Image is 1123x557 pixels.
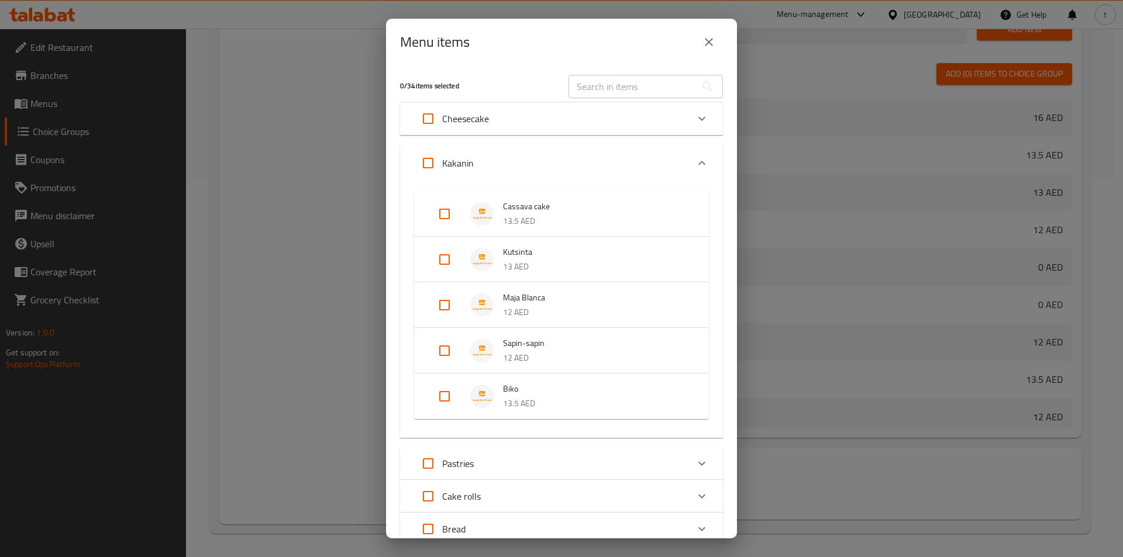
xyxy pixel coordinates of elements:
[400,480,723,513] div: Expand
[400,447,723,480] div: Expand
[414,373,709,419] div: Expand
[569,75,696,98] input: Search in items
[503,336,685,351] span: Sapin-sapin
[503,199,685,214] span: Cassava cake
[442,522,466,536] p: Bread
[400,182,723,438] div: Expand
[470,385,494,408] img: Biko
[503,382,685,396] span: Biko
[470,248,494,271] img: Kutsinta
[400,102,723,135] div: Expand
[442,489,481,503] p: Cake rolls
[414,237,709,282] div: Expand
[503,245,685,260] span: Kutsinta
[400,81,554,91] h5: 0 / 34 items selected
[503,305,685,320] p: 12 AED
[503,260,685,274] p: 13 AED
[400,513,723,545] div: Expand
[442,156,474,170] p: Kakanin
[503,396,685,411] p: 13.5 AED
[503,214,685,229] p: 13.5 AED
[414,328,709,373] div: Expand
[400,33,470,51] h2: Menu items
[400,144,723,182] div: Expand
[470,202,494,226] img: Cassava cake
[503,290,685,305] span: Maja Blanca
[470,293,494,317] img: Maja Blanca
[695,28,723,56] button: close
[503,351,685,365] p: 12 AED
[414,282,709,328] div: Expand
[470,339,494,362] img: Sapin-sapin
[414,191,709,237] div: Expand
[442,456,474,470] p: Pastries
[442,112,489,126] p: Cheesecake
